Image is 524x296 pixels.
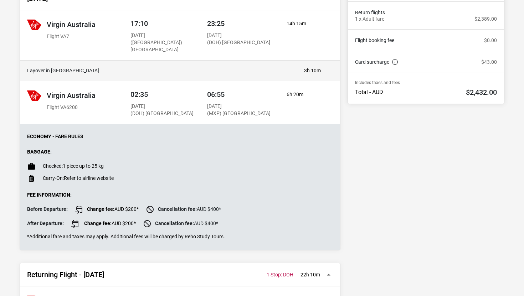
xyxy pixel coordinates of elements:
span: 23:25 [207,19,225,28]
p: (MXP) [GEOGRAPHIC_DATA] [207,110,271,117]
strong: Change fee: [84,220,112,226]
p: Flight VA7 [47,33,96,40]
h2: $2,432.00 [466,88,497,97]
button: Returning Flight - [DATE] 22h 10m 1 Stop: DOH [20,263,340,286]
strong: Fee Information: [27,192,72,198]
span: AUD $200* [75,205,139,214]
strong: Change fee: [87,206,114,212]
p: Economy - Fare Rules [27,134,333,140]
p: (DOH) [GEOGRAPHIC_DATA] [130,110,194,117]
p: [DATE] [130,32,196,39]
a: Card surcharge [355,58,398,66]
a: Flight booking fee [355,37,394,44]
p: 22h 10m [300,272,320,278]
p: Refer to airline website [43,175,114,181]
p: [DATE] [130,103,194,110]
span: Return flights [355,9,497,16]
p: *Additional fare and taxes may apply. Additional fees will be charged by Reho Study Tours. [27,234,333,240]
strong: Before Departure: [27,206,68,212]
span: AUD $400* [146,205,221,214]
p: $43.00 [481,59,497,65]
h4: Layover in [GEOGRAPHIC_DATA] [27,68,297,74]
strong: Cancellation fee: [158,206,197,212]
span: 06:55 [207,90,225,99]
p: Flight VA6200 [47,104,96,111]
span: 1 Stop: DOH [267,272,293,278]
h2: Virgin Australia [47,20,96,29]
p: 1 x Adult fare [355,16,384,22]
p: 6h 20m [287,91,321,98]
p: ([GEOGRAPHIC_DATA]) [GEOGRAPHIC_DATA] [130,39,196,53]
p: 3h 10m [304,68,321,74]
span: AUD $200* [71,219,136,228]
strong: Cancellation fee: [155,220,194,226]
p: 14h 15m [287,20,321,27]
span: 02:35 [130,90,148,99]
span: 17:10 [130,19,148,28]
p: 1 piece up to 25 kg [43,163,104,169]
p: [DATE] [207,32,270,39]
img: Virgin Australia [27,88,41,103]
h2: Virgin Australia [47,91,96,100]
p: [DATE] [207,103,271,110]
strong: After Departure: [27,220,64,226]
span: AUD $400* [143,219,218,228]
p: $0.00 [484,37,497,43]
p: (DOH) [GEOGRAPHIC_DATA] [207,39,270,46]
span: Carry-On: [43,175,64,181]
p: Includes taxes and fees [355,80,497,85]
p: $2,389.00 [474,16,497,22]
h2: Returning Flight - [DATE] [27,270,104,279]
p: Total - AUD [355,89,383,96]
img: Virgin Australia [27,17,41,32]
strong: Baggage: [27,149,52,155]
span: Checked: [43,163,63,169]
